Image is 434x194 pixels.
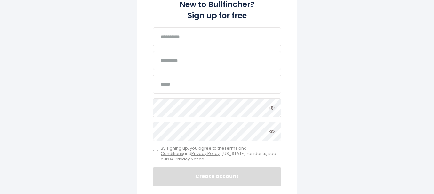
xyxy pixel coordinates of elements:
span: By signing up, you agree to the and . [US_STATE] residents, see our . [161,146,281,162]
i: Toggle password visibility [269,105,275,110]
a: CA Privacy Notice [168,156,204,162]
input: By signing up, you agree to theTerms and ConditionsandPrivacy Policy. [US_STATE] residents, see o... [153,146,158,151]
a: Terms and Conditions [161,145,247,157]
button: Create account [153,167,281,186]
a: Privacy Policy [191,151,220,157]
